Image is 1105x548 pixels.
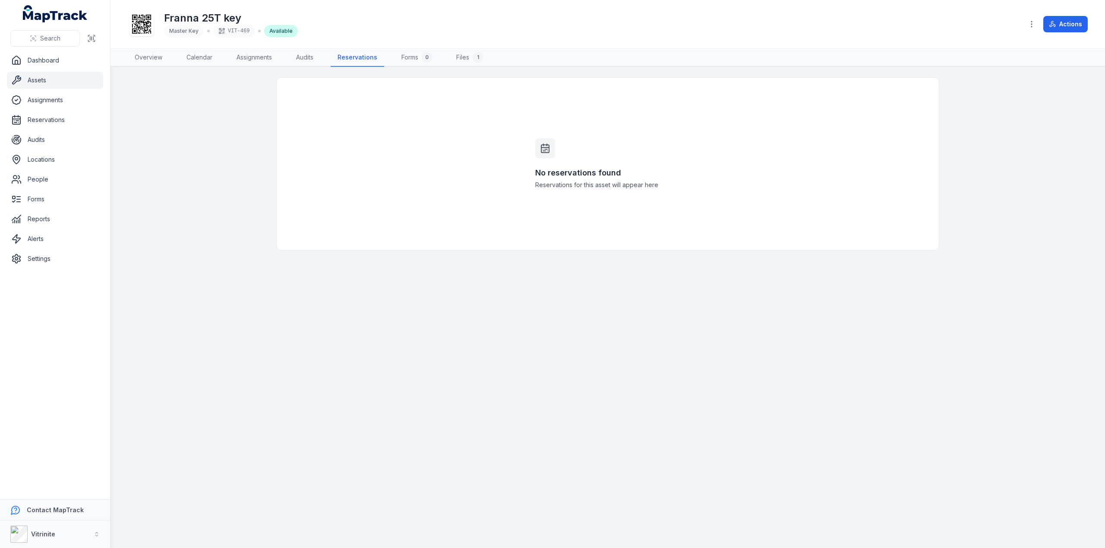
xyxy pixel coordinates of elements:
a: Reports [7,210,103,228]
a: Assignments [7,91,103,109]
a: Forms [7,191,103,208]
h1: Franna 25T key [164,11,298,25]
a: Files1 [449,49,490,67]
button: Actions [1043,16,1088,32]
a: MapTrack [23,5,88,22]
div: 0 [422,52,432,63]
button: Search [10,30,80,47]
a: Forms0 [395,49,439,67]
a: Settings [7,250,103,267]
strong: Vitrinite [31,530,55,538]
a: People [7,171,103,188]
a: Assignments [230,49,279,67]
strong: Contact MapTrack [27,506,84,514]
div: Available [264,25,298,37]
a: Dashboard [7,52,103,69]
span: Reservations for this asset will appear here [535,181,680,189]
div: 1 [473,52,483,63]
span: Search [40,34,60,43]
a: Calendar [180,49,219,67]
a: Overview [128,49,169,67]
a: Audits [289,49,320,67]
a: Assets [7,72,103,89]
a: Locations [7,151,103,168]
a: Audits [7,131,103,148]
h3: No reservations found [535,167,680,179]
span: Master Key [169,28,199,34]
div: VIT-469 [213,25,255,37]
a: Reservations [7,111,103,128]
a: Reservations [331,49,384,67]
a: Alerts [7,230,103,247]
